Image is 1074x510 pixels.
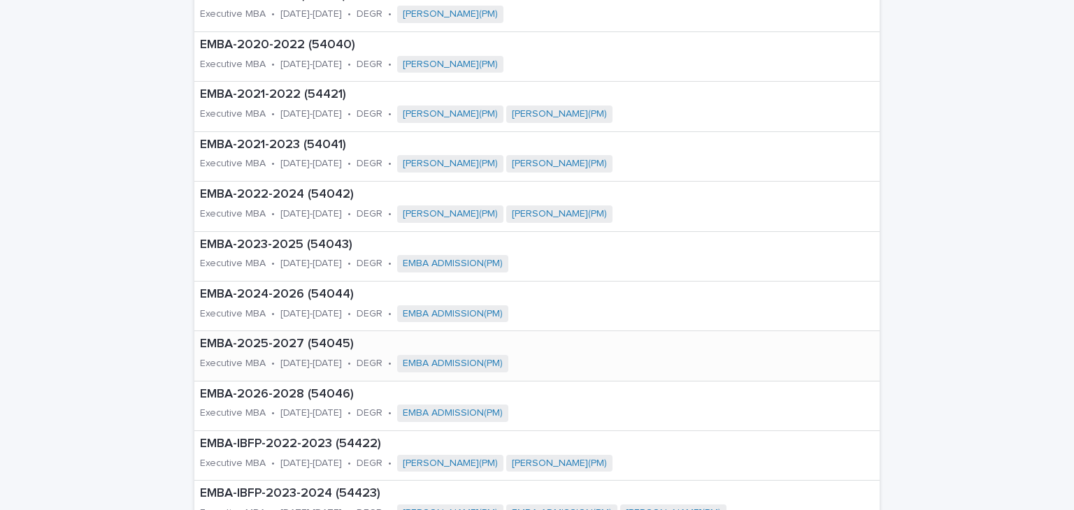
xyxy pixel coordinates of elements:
a: EMBA-2021-2023 (54041)Executive MBA•[DATE]-[DATE]•DEGR•[PERSON_NAME](PM) [PERSON_NAME](PM) [194,132,880,182]
p: [DATE]-[DATE] [280,208,342,220]
p: EMBA-IBFP-2022-2023 (54422) [200,437,796,452]
p: • [388,308,392,320]
p: DEGR [357,8,382,20]
p: [DATE]-[DATE] [280,59,342,71]
a: EMBA ADMISSION(PM) [403,258,503,270]
p: • [271,208,275,220]
p: [DATE]-[DATE] [280,8,342,20]
p: DEGR [357,108,382,120]
p: EMBA-2021-2023 (54041) [200,138,761,153]
p: • [271,358,275,370]
p: Executive MBA [200,108,266,120]
p: DEGR [357,407,382,419]
a: EMBA ADMISSION(PM) [403,308,503,320]
p: • [348,8,351,20]
p: DEGR [357,158,382,170]
p: • [348,308,351,320]
p: DEGR [357,458,382,469]
a: EMBA-2022-2024 (54042)Executive MBA•[DATE]-[DATE]•DEGR•[PERSON_NAME](PM) [PERSON_NAME](PM) [194,182,880,231]
p: Executive MBA [200,308,266,320]
p: [DATE]-[DATE] [280,258,342,270]
p: • [388,407,392,419]
p: EMBA-2024-2026 (54044) [200,287,665,303]
p: • [271,108,275,120]
p: • [388,208,392,220]
p: EMBA-2026-2028 (54046) [200,387,665,402]
p: • [348,258,351,270]
p: [DATE]-[DATE] [280,308,342,320]
a: [PERSON_NAME](PM) [512,158,607,170]
p: • [348,108,351,120]
p: [DATE]-[DATE] [280,458,342,469]
p: Executive MBA [200,407,266,419]
a: EMBA-2023-2025 (54043)Executive MBA•[DATE]-[DATE]•DEGR•EMBA ADMISSION(PM) [194,232,880,282]
a: [PERSON_NAME](PM) [403,59,498,71]
a: [PERSON_NAME](PM) [403,8,498,20]
a: EMBA-2021-2022 (54421)Executive MBA•[DATE]-[DATE]•DEGR•[PERSON_NAME](PM) [PERSON_NAME](PM) [194,82,880,131]
a: EMBA-2020-2022 (54040)Executive MBA•[DATE]-[DATE]•DEGR•[PERSON_NAME](PM) [194,32,880,82]
p: EMBA-IBFP-2023-2024 (54423) [200,486,874,502]
p: • [348,59,351,71]
p: EMBA-2022-2024 (54042) [200,187,769,203]
p: • [388,108,392,120]
a: [PERSON_NAME](PM) [403,208,498,220]
p: [DATE]-[DATE] [280,358,342,370]
a: EMBA-2026-2028 (54046)Executive MBA•[DATE]-[DATE]•DEGR•EMBA ADMISSION(PM) [194,381,880,431]
p: • [388,8,392,20]
p: DEGR [357,358,382,370]
a: EMBA ADMISSION(PM) [403,358,503,370]
p: • [348,208,351,220]
p: • [388,59,392,71]
p: [DATE]-[DATE] [280,158,342,170]
a: EMBA-2024-2026 (54044)Executive MBA•[DATE]-[DATE]•DEGR•EMBA ADMISSION(PM) [194,282,880,331]
p: [DATE]-[DATE] [280,108,342,120]
p: • [271,59,275,71]
p: Executive MBA [200,458,266,469]
a: [PERSON_NAME](PM) [512,108,607,120]
a: EMBA ADMISSION(PM) [403,407,503,419]
p: Executive MBA [200,59,266,71]
p: • [348,458,351,469]
p: • [388,258,392,270]
p: • [388,358,392,370]
p: DEGR [357,59,382,71]
p: EMBA-2025-2027 (54045) [200,337,665,352]
p: Executive MBA [200,158,266,170]
p: DEGR [357,308,382,320]
p: EMBA-2021-2022 (54421) [200,87,761,103]
p: Executive MBA [200,208,266,220]
a: [PERSON_NAME](PM) [512,208,607,220]
a: EMBA-2025-2027 (54045)Executive MBA•[DATE]-[DATE]•DEGR•EMBA ADMISSION(PM) [194,331,880,381]
p: • [271,8,275,20]
p: [DATE]-[DATE] [280,407,342,419]
p: DEGR [357,208,382,220]
a: [PERSON_NAME](PM) [512,458,607,469]
p: • [348,358,351,370]
a: [PERSON_NAME](PM) [403,108,498,120]
p: • [348,158,351,170]
a: [PERSON_NAME](PM) [403,458,498,469]
a: [PERSON_NAME](PM) [403,158,498,170]
p: Executive MBA [200,258,266,270]
p: • [271,407,275,419]
p: • [388,458,392,469]
p: • [388,158,392,170]
p: • [271,258,275,270]
a: EMBA-IBFP-2022-2023 (54422)Executive MBA•[DATE]-[DATE]•DEGR•[PERSON_NAME](PM) [PERSON_NAME](PM) [194,431,880,481]
p: • [271,308,275,320]
p: Executive MBA [200,358,266,370]
p: • [271,158,275,170]
p: DEGR [357,258,382,270]
p: EMBA-2023-2025 (54043) [200,238,664,253]
p: EMBA-2020-2022 (54040) [200,38,661,53]
p: • [348,407,351,419]
p: Executive MBA [200,8,266,20]
p: • [271,458,275,469]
